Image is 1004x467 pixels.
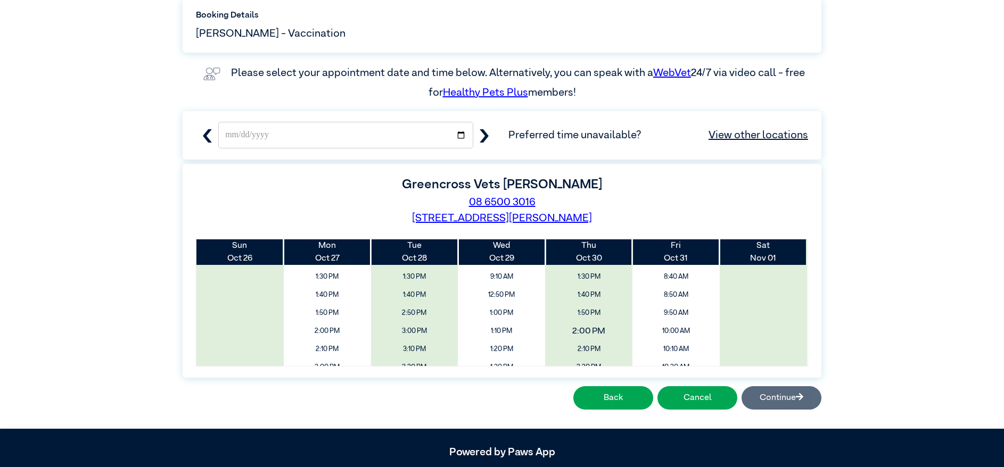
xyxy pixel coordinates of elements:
span: 1:40 PM [287,287,367,303]
th: Oct 30 [545,239,632,265]
span: 9:50 AM [636,305,716,321]
span: 2:10 PM [549,341,629,357]
span: 1:00 PM [462,305,541,321]
span: 3:20 PM [375,360,455,375]
span: 10:20 AM [636,360,716,375]
span: 9:10 AM [462,269,541,285]
span: 2:20 PM [549,360,629,375]
th: Oct 31 [632,239,720,265]
span: 3:00 PM [375,323,455,339]
span: 10:00 AM [636,323,716,339]
span: 1:30 PM [375,269,455,285]
span: 2:00 PM [287,323,367,339]
span: 3:10 PM [375,341,455,357]
a: WebVet [653,68,691,78]
img: vet [199,63,225,85]
th: Nov 01 [720,239,807,265]
span: 8:50 AM [636,287,716,303]
span: [PERSON_NAME] - Vaccination [196,26,345,41]
span: 1:30 PM [549,269,629,285]
th: Oct 28 [371,239,458,265]
label: Please select your appointment date and time below. Alternatively, you can speak with a 24/7 via ... [231,68,807,97]
a: View other locations [709,127,808,143]
th: Oct 29 [458,239,545,265]
label: Booking Details [196,9,808,22]
span: 1:30 PM [462,360,541,375]
span: 2:50 PM [375,305,455,321]
span: 1:30 PM [287,269,367,285]
th: Oct 26 [196,239,284,265]
span: 2:00 PM [537,321,641,341]
span: 2:10 PM [287,341,367,357]
button: Back [573,386,653,410]
span: 1:10 PM [462,323,541,339]
a: [STREET_ADDRESS][PERSON_NAME] [412,213,592,223]
span: 1:50 PM [549,305,629,321]
button: Cancel [657,386,737,410]
a: 08 6500 3016 [469,197,536,207]
span: 1:20 PM [462,341,541,357]
span: 8:40 AM [636,269,716,285]
a: Healthy Pets Plus [443,87,528,98]
span: Preferred time unavailable? [508,127,808,143]
span: 1:40 PM [375,287,455,303]
span: 1:40 PM [549,287,629,303]
label: Greencross Vets [PERSON_NAME] [402,178,602,191]
span: 12:50 PM [462,287,541,303]
span: 10:10 AM [636,341,716,357]
th: Oct 27 [284,239,371,265]
span: 1:50 PM [287,305,367,321]
span: 3:00 PM [287,360,367,375]
h5: Powered by Paws App [183,446,821,458]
